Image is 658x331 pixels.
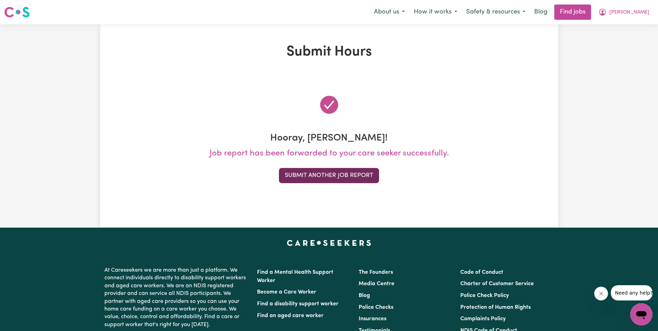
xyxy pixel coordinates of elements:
[257,289,316,295] a: Become a Care Worker
[460,293,509,298] a: Police Check Policy
[359,305,393,310] a: Police Checks
[460,305,531,310] a: Protection of Human Rights
[4,5,42,10] span: Need any help?
[594,287,608,300] iframe: Close message
[279,168,379,183] button: Submit Another Job Report
[369,5,409,19] button: About us
[462,5,530,19] button: Safety & resources
[359,293,370,298] a: Blog
[359,281,394,287] a: Media Centre
[530,5,552,20] a: Blog
[104,44,554,60] h1: Submit Hours
[257,313,324,319] a: Find an aged care worker
[554,5,591,20] a: Find jobs
[104,133,554,144] h3: Hooray, [PERSON_NAME]!
[287,240,371,246] a: Careseekers home page
[257,270,333,283] a: Find a Mental Health Support Worker
[460,281,534,287] a: Charter of Customer Service
[104,147,554,160] p: Job report has been forwarded to your care seeker successfully.
[359,270,393,275] a: The Founders
[460,270,503,275] a: Code of Conduct
[4,6,30,18] img: Careseekers logo
[409,5,462,19] button: How it works
[611,285,652,300] iframe: Message from company
[4,4,30,20] a: Careseekers logo
[460,316,506,322] a: Complaints Policy
[609,9,649,16] span: [PERSON_NAME]
[594,5,654,19] button: My Account
[359,316,386,322] a: Insurances
[257,301,339,307] a: Find a disability support worker
[630,303,652,325] iframe: Button to launch messaging window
